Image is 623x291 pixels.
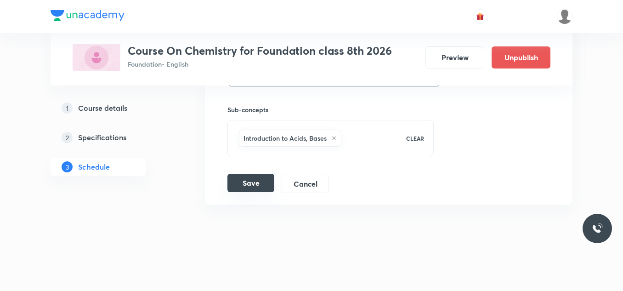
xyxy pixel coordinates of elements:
button: Cancel [282,175,329,193]
h5: Course details [78,103,127,114]
a: 1Course details [51,99,176,117]
img: 2122EE4C-C396-49A2-89C1-C20C3F483E6F_plus.png [73,44,120,71]
button: Save [227,174,274,192]
p: 2 [62,132,73,143]
h3: Course On Chemistry for Foundation class 8th 2026 [128,44,392,57]
p: CLEAR [406,134,424,143]
a: Company Logo [51,10,125,23]
h5: Schedule [78,161,110,172]
h6: Sub-concepts [227,105,434,114]
button: Unpublish [492,46,550,68]
p: 3 [62,161,73,172]
p: 1 [62,103,73,114]
button: avatar [473,9,487,24]
img: ttu [592,223,603,234]
h6: Introduction to Acids, Bases [244,133,327,143]
img: Saniya Tarannum [557,9,572,24]
p: Foundation • English [128,59,392,69]
button: Preview [425,46,484,68]
a: 2Specifications [51,128,176,147]
img: Company Logo [51,10,125,21]
img: avatar [476,12,484,21]
h5: Specifications [78,132,126,143]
